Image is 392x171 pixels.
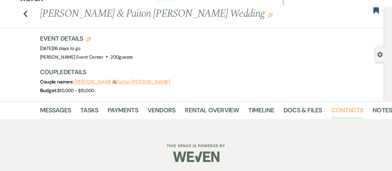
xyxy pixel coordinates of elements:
[75,79,113,84] button: [PERSON_NAME]
[40,54,103,60] span: [PERSON_NAME] Event Center
[54,45,81,52] span: 16 days to go
[185,105,239,119] a: Rental Overview
[173,146,219,168] img: Weven Logo
[40,7,313,21] h1: [PERSON_NAME] & Paiton [PERSON_NAME] Wedding
[53,45,81,52] span: |
[268,12,273,18] button: Edit
[40,105,71,119] a: Messages
[110,54,133,60] span: 200 guests
[57,88,94,94] span: $10,000 - $15,000
[116,79,170,84] button: Paiton [PERSON_NAME]
[148,105,175,119] a: Vendors
[331,105,363,119] a: Contacts
[40,87,58,94] span: Budget:
[75,79,170,85] span: &
[80,105,98,119] a: Tasks
[40,79,75,85] span: Couple names:
[377,51,383,57] button: Open lead details
[108,105,138,119] a: Payments
[248,105,274,119] a: Timeline
[40,68,378,76] h3: Couple Details
[372,105,392,119] a: Notes
[284,105,322,119] a: Docs & Files
[40,45,81,52] span: [DATE]
[40,34,133,43] h3: Event Details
